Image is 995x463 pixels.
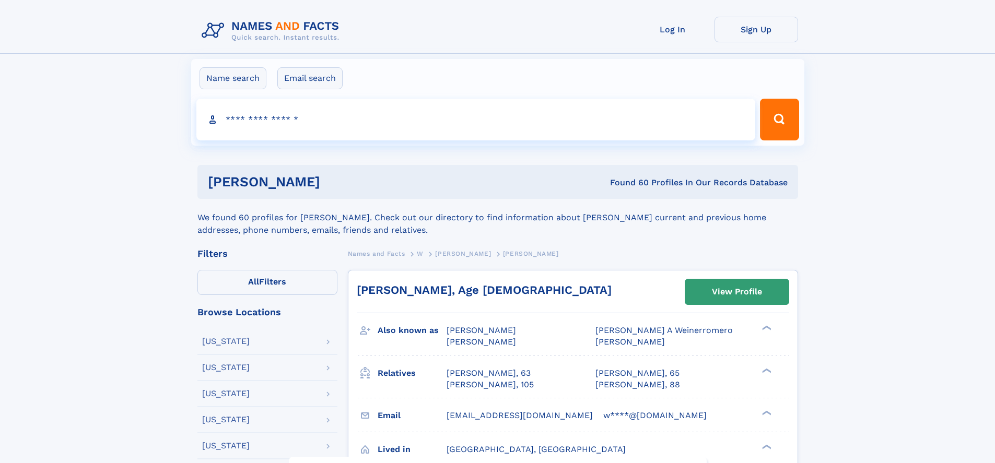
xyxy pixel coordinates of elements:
[202,442,250,450] div: [US_STATE]
[197,307,337,317] div: Browse Locations
[417,247,424,260] a: W
[595,379,680,390] a: [PERSON_NAME], 88
[277,67,343,89] label: Email search
[200,67,266,89] label: Name search
[447,367,531,379] a: [PERSON_NAME], 63
[378,407,447,424] h3: Email
[197,17,348,45] img: Logo Names and Facts
[447,379,534,390] a: [PERSON_NAME], 105
[435,247,491,260] a: [PERSON_NAME]
[595,337,665,347] span: [PERSON_NAME]
[447,337,516,347] span: [PERSON_NAME]
[759,443,772,450] div: ❯
[202,363,250,372] div: [US_STATE]
[503,250,559,257] span: [PERSON_NAME]
[197,270,337,295] label: Filters
[378,441,447,458] h3: Lived in
[759,367,772,374] div: ❯
[715,17,798,42] a: Sign Up
[595,325,733,335] span: [PERSON_NAME] A Weinerromero
[447,410,593,420] span: [EMAIL_ADDRESS][DOMAIN_NAME]
[202,415,250,424] div: [US_STATE]
[202,389,250,398] div: [US_STATE]
[760,99,799,140] button: Search Button
[595,367,680,379] a: [PERSON_NAME], 65
[357,283,612,296] a: [PERSON_NAME], Age [DEMOGRAPHIC_DATA]
[197,199,798,236] div: We found 60 profiles for [PERSON_NAME]. Check out our directory to find information about [PERSON...
[196,99,756,140] input: search input
[712,280,762,304] div: View Profile
[685,279,789,304] a: View Profile
[447,444,626,454] span: [GEOGRAPHIC_DATA], [GEOGRAPHIC_DATA]
[248,277,259,287] span: All
[348,247,405,260] a: Names and Facts
[208,175,465,188] h1: [PERSON_NAME]
[759,409,772,416] div: ❯
[631,17,715,42] a: Log In
[447,325,516,335] span: [PERSON_NAME]
[378,364,447,382] h3: Relatives
[465,177,788,188] div: Found 60 Profiles In Our Records Database
[202,337,250,346] div: [US_STATE]
[435,250,491,257] span: [PERSON_NAME]
[417,250,424,257] span: W
[759,325,772,331] div: ❯
[378,322,447,339] h3: Also known as
[197,249,337,258] div: Filters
